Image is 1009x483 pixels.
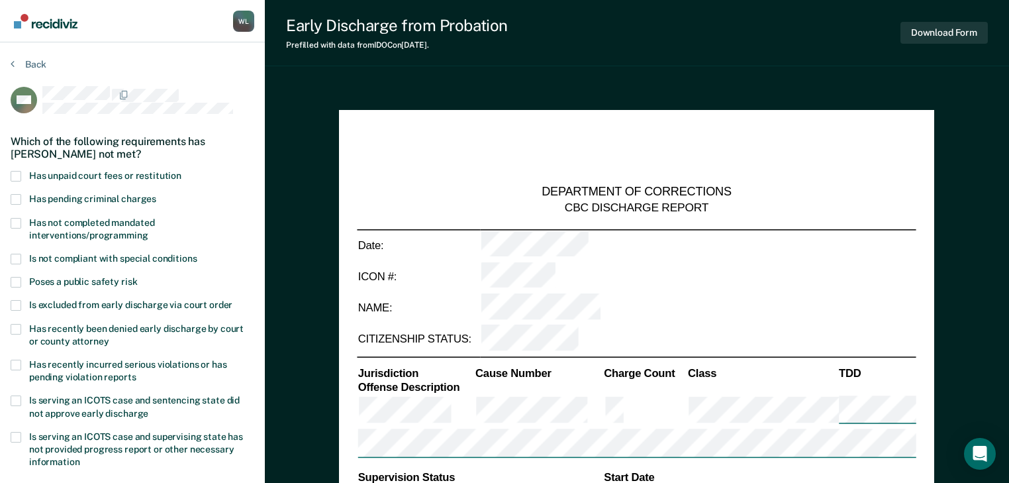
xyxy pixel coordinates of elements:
div: W L [233,11,254,32]
span: Is serving an ICOTS case and supervising state has not provided progress report or other necessar... [29,431,243,467]
th: Cause Number [475,366,603,380]
td: CITIZENSHIP STATUS: [358,323,481,354]
th: Offense Description [358,380,475,395]
div: Prefilled with data from IDOC on [DATE] . [286,40,508,50]
span: Has recently been denied early discharge by court or county attorney [29,323,244,347]
span: Poses a public safety risk [29,276,137,287]
td: ICON #: [358,261,481,292]
div: Early Discharge from Probation [286,16,508,35]
th: Jurisdiction [358,366,475,380]
span: Has unpaid court fees or restitution [29,170,181,181]
th: Class [687,366,838,380]
span: Is serving an ICOTS case and sentencing state did not approve early discharge [29,395,240,418]
span: Has pending criminal charges [29,193,156,204]
span: Is not compliant with special conditions [29,253,197,264]
th: Charge Count [603,366,687,380]
span: Is excluded from early discharge via court order [29,299,232,310]
div: Which of the following requirements has [PERSON_NAME] not met? [11,125,254,171]
td: NAME: [358,292,481,323]
td: Date: [358,229,481,261]
button: Back [11,58,46,70]
div: DEPARTMENT OF CORRECTIONS [542,184,732,200]
button: Profile dropdown button [233,11,254,32]
button: Download Form [900,22,988,44]
div: Open Intercom Messenger [964,438,996,470]
span: Has recently incurred serious violations or has pending violation reports [29,359,226,382]
span: Has not completed mandated interventions/programming [29,217,154,241]
div: CBC DISCHARGE REPORT [565,200,708,215]
th: TDD [838,366,916,380]
img: Recidiviz [14,14,77,28]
